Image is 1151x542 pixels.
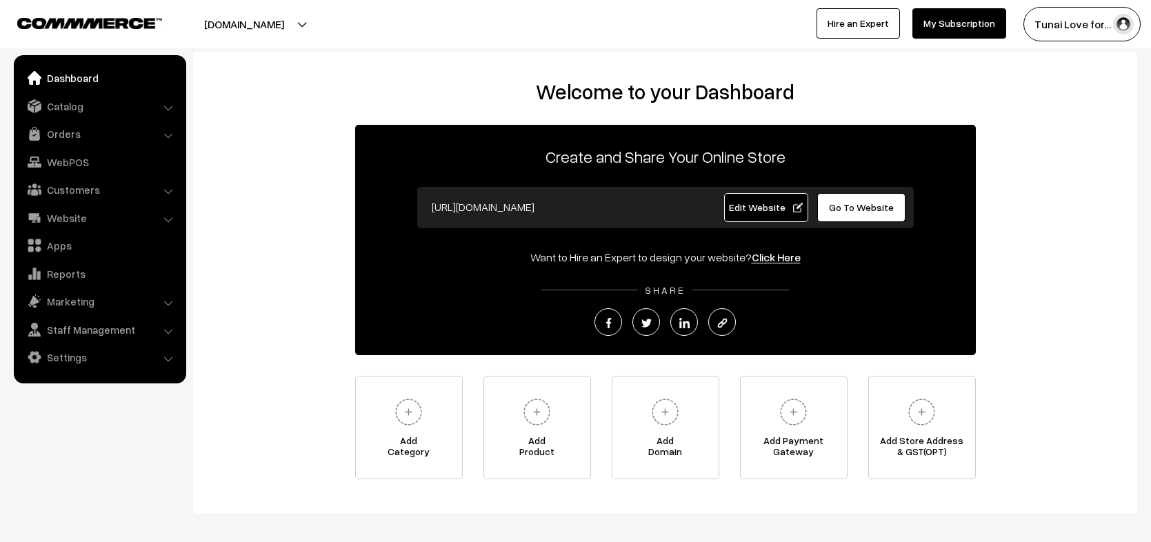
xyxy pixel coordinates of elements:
a: Apps [17,233,181,258]
a: Dashboard [17,66,181,90]
a: Marketing [17,289,181,314]
a: Staff Management [17,317,181,342]
a: Add PaymentGateway [740,376,848,479]
span: Add Category [356,435,462,463]
a: Add Store Address& GST(OPT) [868,376,976,479]
span: Add Product [484,435,590,463]
img: plus.svg [903,393,941,431]
a: AddCategory [355,376,463,479]
span: Add Store Address & GST(OPT) [869,435,975,463]
a: Click Here [752,250,801,264]
p: Create and Share Your Online Store [355,144,976,169]
img: user [1113,14,1134,34]
a: Customers [17,177,181,202]
img: plus.svg [518,393,556,431]
a: Reports [17,261,181,286]
h2: Welcome to your Dashboard [207,79,1123,104]
a: Hire an Expert [817,8,900,39]
img: COMMMERCE [17,18,162,28]
a: Settings [17,345,181,370]
a: My Subscription [912,8,1006,39]
a: Catalog [17,94,181,119]
a: Go To Website [817,193,906,222]
button: [DOMAIN_NAME] [156,7,332,41]
a: AddProduct [483,376,591,479]
button: Tunai Love for… [1023,7,1141,41]
a: Website [17,205,181,230]
a: AddDomain [612,376,719,479]
a: Edit Website [724,193,808,222]
span: Go To Website [829,201,894,213]
img: plus.svg [774,393,812,431]
a: COMMMERCE [17,14,138,30]
img: plus.svg [646,393,684,431]
img: plus.svg [390,393,428,431]
span: Add Domain [612,435,719,463]
span: Add Payment Gateway [741,435,847,463]
a: Orders [17,121,181,146]
span: Edit Website [729,201,803,213]
span: SHARE [638,284,692,296]
a: WebPOS [17,150,181,174]
div: Want to Hire an Expert to design your website? [355,249,976,265]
